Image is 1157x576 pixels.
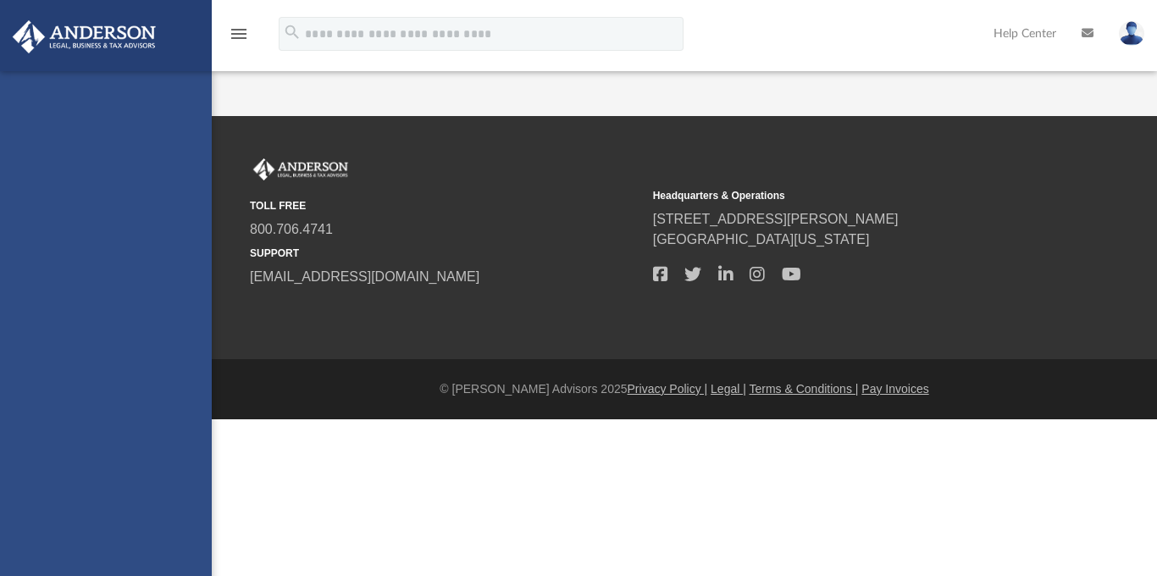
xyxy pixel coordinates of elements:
[229,32,249,44] a: menu
[861,382,928,396] a: Pay Invoices
[711,382,746,396] a: Legal |
[628,382,708,396] a: Privacy Policy |
[250,246,641,261] small: SUPPORT
[250,222,333,236] a: 800.706.4741
[250,158,352,180] img: Anderson Advisors Platinum Portal
[1119,21,1144,46] img: User Pic
[229,24,249,44] i: menu
[653,212,899,226] a: [STREET_ADDRESS][PERSON_NAME]
[750,382,859,396] a: Terms & Conditions |
[283,23,302,42] i: search
[8,20,161,53] img: Anderson Advisors Platinum Portal
[653,232,870,246] a: [GEOGRAPHIC_DATA][US_STATE]
[250,198,641,213] small: TOLL FREE
[212,380,1157,398] div: © [PERSON_NAME] Advisors 2025
[250,269,479,284] a: [EMAIL_ADDRESS][DOMAIN_NAME]
[653,188,1044,203] small: Headquarters & Operations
